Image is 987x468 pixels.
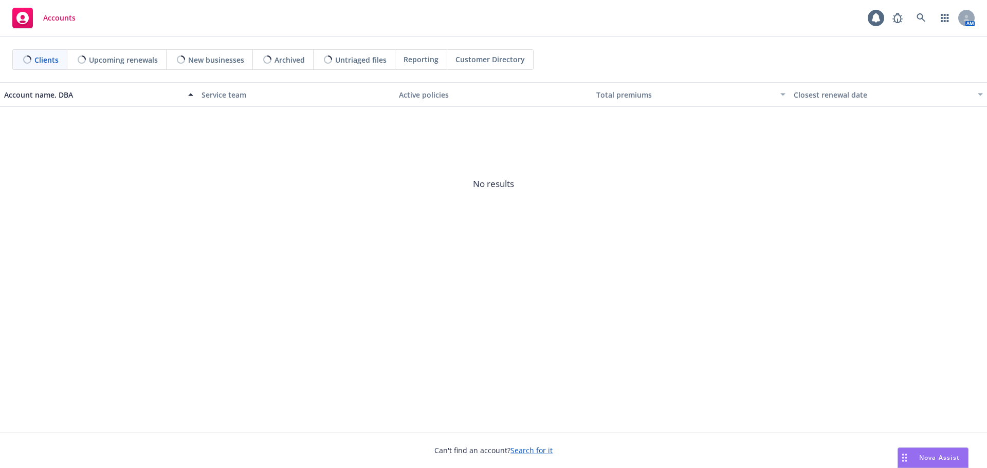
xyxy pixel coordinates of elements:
div: Active policies [399,89,588,100]
a: Report a Bug [887,8,908,28]
button: Active policies [395,82,592,107]
span: Accounts [43,14,76,22]
span: Nova Assist [919,453,960,462]
div: Account name, DBA [4,89,182,100]
a: Switch app [935,8,955,28]
span: Archived [275,54,305,65]
span: Customer Directory [455,54,525,65]
div: Service team [202,89,391,100]
span: New businesses [188,54,244,65]
a: Search [911,8,931,28]
button: Service team [197,82,395,107]
span: Untriaged files [335,54,387,65]
a: Accounts [8,4,80,32]
div: Drag to move [898,448,911,467]
span: Clients [34,54,59,65]
div: Total premiums [596,89,774,100]
button: Closest renewal date [790,82,987,107]
span: Can't find an account? [434,445,553,456]
div: Closest renewal date [794,89,972,100]
button: Total premiums [592,82,790,107]
button: Nova Assist [898,447,968,468]
span: Upcoming renewals [89,54,158,65]
span: Reporting [404,54,438,65]
a: Search for it [510,445,553,455]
